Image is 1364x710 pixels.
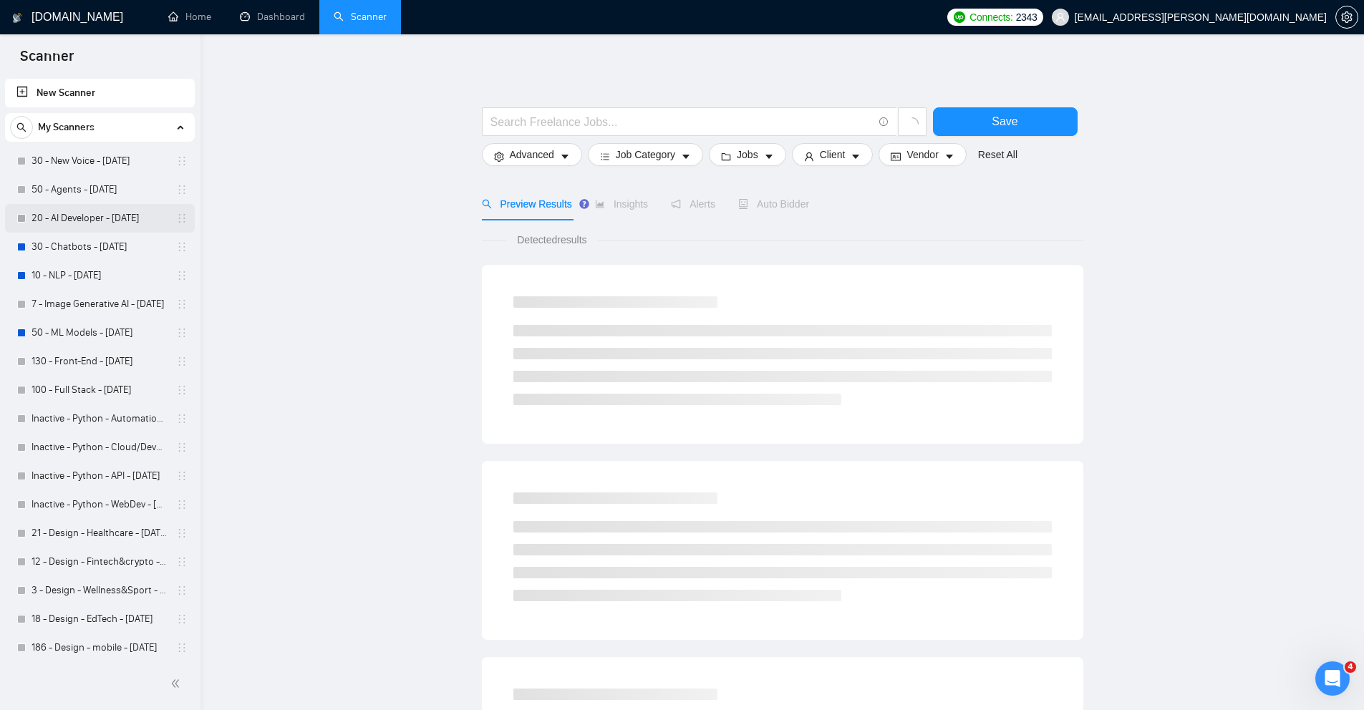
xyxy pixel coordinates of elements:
a: Inactive - Python - WebDev - [DATE] [32,490,168,519]
span: Client [820,147,846,162]
span: holder [176,241,188,253]
div: Tooltip anchor [578,198,591,210]
a: 30 - New Voice - [DATE] [32,147,168,175]
span: Auto Bidder [738,198,809,210]
a: 186 - Design - mobile - [DATE] [32,633,168,662]
a: 3 - Design - Wellness&Sport - [DATE] [32,576,168,605]
a: 20 - AI Developer - [DATE] [32,204,168,233]
span: search [11,122,32,132]
span: Save [992,112,1017,130]
span: area-chart [595,199,605,209]
button: barsJob Categorycaret-down [588,143,703,166]
a: 100 - Full Stack - [DATE] [32,376,168,404]
span: caret-down [851,151,861,162]
span: holder [176,184,188,195]
span: loading [906,117,919,130]
a: 130 - Front-End - [DATE] [32,347,168,376]
a: setting [1335,11,1358,23]
span: folder [721,151,731,162]
a: Reset All [978,147,1017,162]
span: holder [176,213,188,224]
li: New Scanner [5,79,195,107]
img: upwork-logo.png [954,11,965,23]
span: Jobs [737,147,758,162]
span: 4 [1345,661,1356,673]
span: caret-down [560,151,570,162]
span: Preview Results [482,198,572,210]
span: notification [671,199,681,209]
span: holder [176,413,188,424]
span: bars [600,151,610,162]
a: 12 - Design - Fintech&crypto - [DATE] [32,548,168,576]
a: Inactive - Python - Cloud/DevOps - [DATE] [32,433,168,462]
a: 30 - Chatbots - [DATE] [32,233,168,261]
span: holder [176,298,188,310]
a: New Scanner [16,79,183,107]
button: Save [933,107,1078,136]
span: Vendor [906,147,938,162]
button: settingAdvancedcaret-down [482,143,582,166]
span: idcard [891,151,901,162]
a: 10 - NLP - [DATE] [32,261,168,290]
span: Insights [595,198,648,210]
span: setting [1336,11,1358,23]
a: 50 - Agents - [DATE] [32,175,168,204]
span: robot [738,199,748,209]
span: caret-down [681,151,691,162]
span: Alerts [671,198,715,210]
span: holder [176,155,188,167]
span: holder [176,613,188,625]
button: folderJobscaret-down [709,143,786,166]
img: logo [12,6,22,29]
a: 18 - Design - EdTech - [DATE] [32,605,168,633]
span: holder [176,356,188,367]
span: Connects: [969,9,1012,25]
span: holder [176,642,188,653]
a: homeHome [168,11,211,23]
button: idcardVendorcaret-down [879,143,966,166]
span: holder [176,442,188,453]
a: searchScanner [334,11,387,23]
span: user [1055,12,1065,22]
a: Inactive - Python - Automation - [DATE] [32,404,168,433]
span: Advanced [510,147,554,162]
span: 2343 [1016,9,1037,25]
span: info-circle [879,117,889,127]
input: Search Freelance Jobs... [490,113,873,131]
a: dashboardDashboard [240,11,305,23]
span: caret-down [944,151,954,162]
a: Inactive - Python - API - [DATE] [32,462,168,490]
span: holder [176,585,188,596]
iframe: Intercom live chat [1315,661,1350,696]
span: holder [176,470,188,482]
span: Detected results [507,232,596,248]
span: holder [176,384,188,396]
span: holder [176,270,188,281]
span: holder [176,556,188,568]
span: Job Category [616,147,675,162]
button: search [10,116,33,139]
button: userClientcaret-down [792,143,874,166]
span: user [804,151,814,162]
a: 21 - Design - Healthcare - [DATE] [32,519,168,548]
span: double-left [170,676,185,691]
span: search [482,199,492,209]
span: My Scanners [38,113,95,142]
span: setting [494,151,504,162]
button: setting [1335,6,1358,29]
a: 50 - ML Models - [DATE] [32,318,168,347]
a: 7 - Image Generative AI - [DATE] [32,290,168,318]
span: Scanner [9,46,85,76]
span: holder [176,327,188,339]
span: holder [176,499,188,510]
span: caret-down [764,151,774,162]
span: holder [176,527,188,539]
